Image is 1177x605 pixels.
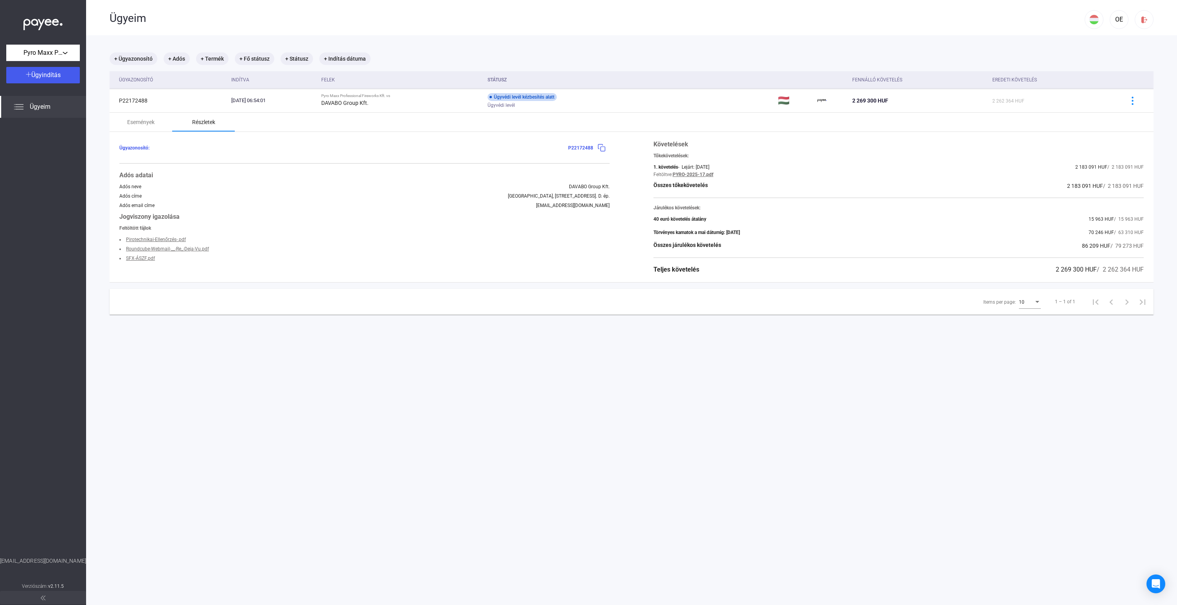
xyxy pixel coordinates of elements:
[1128,97,1137,105] img: more-blue
[127,117,155,127] div: Események
[321,75,335,85] div: Felek
[1089,15,1099,24] img: HU
[192,117,215,127] div: Részletek
[119,75,225,85] div: Ügyazonosító
[992,98,1024,104] span: 2 262 364 HUF
[568,145,593,151] span: P22172488
[6,45,80,61] button: Pyro Maxx Professional Fireworks Kft.
[30,102,50,112] span: Ügyeim
[1107,164,1144,170] span: / 2 183 091 HUF
[1067,183,1103,189] span: 2 183 091 HUF
[110,52,157,65] mat-chip: + Ügyazonosító
[817,96,827,105] img: payee-logo
[1075,164,1107,170] span: 2 183 091 HUF
[1112,15,1126,24] div: OE
[126,256,155,261] a: SFX-ÁSZF.pdf
[1088,294,1103,310] button: First page
[1097,266,1144,273] span: / 2 262 364 HUF
[23,48,63,58] span: Pyro Maxx Professional Fireworks Kft.
[653,172,673,177] div: Feltöltve:
[653,230,740,235] div: Törvényes kamatok a mai dátumig: [DATE]
[1135,10,1154,29] button: logout-red
[983,297,1016,307] div: Items per page:
[14,102,23,112] img: list.svg
[484,71,774,89] th: Státusz
[852,75,986,85] div: Fennálló követelés
[1135,294,1150,310] button: Last page
[992,75,1037,85] div: Eredeti követelés
[26,72,31,77] img: plus-white.svg
[653,216,706,222] div: 40 euró követelés átalány
[6,67,80,83] button: Ügyindítás
[775,89,815,112] td: 🇭🇺
[597,144,606,152] img: copy-blue
[852,97,888,104] span: 2 269 300 HUF
[488,93,557,101] div: Ügyvédi levél kézbesítés alatt
[119,75,153,85] div: Ügyazonosító
[1114,216,1144,222] span: / 15 963 HUF
[653,140,1144,149] div: Követelések
[1146,574,1165,593] div: Open Intercom Messenger
[593,140,610,156] button: copy-blue
[678,164,709,170] div: - Lejárt: [DATE]
[321,75,481,85] div: Felek
[119,212,610,221] div: Jogviszony igazolása
[231,75,249,85] div: Indítva
[31,71,61,79] span: Ügyindítás
[48,583,64,589] strong: v2.11.5
[569,184,610,189] div: DAVABO Group Kft.
[126,246,209,252] a: Roundcube-Webmail-__-Re_-Deja-Vu.pdf
[1085,10,1103,29] button: HU
[1103,183,1144,189] span: / 2 183 091 HUF
[852,75,902,85] div: Fennálló követelés
[1110,243,1144,249] span: / 79 273 HUF
[119,193,142,199] div: Adós címe
[1140,16,1148,24] img: logout-red
[1119,294,1135,310] button: Next page
[1082,243,1110,249] span: 86 209 HUF
[319,52,371,65] mat-chip: + Indítás dátuma
[653,265,699,274] div: Teljes követelés
[1055,297,1075,306] div: 1 – 1 of 1
[653,153,1144,158] div: Tőkekövetelések:
[653,181,708,191] div: Összes tőkekövetelés
[119,225,610,231] div: Feltöltött fájlok
[653,164,678,170] div: 1. követelés
[119,203,155,208] div: Adós email címe
[536,203,610,208] div: [EMAIL_ADDRESS][DOMAIN_NAME]
[231,75,315,85] div: Indítva
[231,97,315,104] div: [DATE] 06:54:01
[321,100,369,106] strong: DAVABO Group Kft.
[1114,230,1144,235] span: / 63 310 HUF
[1110,10,1128,29] button: OE
[1089,230,1114,235] span: 70 246 HUF
[110,89,228,112] td: P22172488
[1124,92,1141,109] button: more-blue
[1056,266,1097,273] span: 2 269 300 HUF
[673,172,713,177] a: PYRO-2025-17.pdf
[508,193,610,199] div: [GEOGRAPHIC_DATA], [STREET_ADDRESS]. D. ép.
[119,184,141,189] div: Adós neve
[126,237,186,242] a: Pirotechnikai-Ellenőrzés-.pdf
[321,94,481,98] div: Pyro Maxx Professional Fireworks Kft. vs
[992,75,1114,85] div: Eredeti követelés
[41,596,45,600] img: arrow-double-left-grey.svg
[1103,294,1119,310] button: Previous page
[653,205,1144,211] div: Járulékos követelések:
[1019,299,1024,305] span: 10
[1089,216,1114,222] span: 15 963 HUF
[653,241,721,250] div: Összes járulékos követelés
[281,52,313,65] mat-chip: + Státusz
[235,52,274,65] mat-chip: + Fő státusz
[196,52,229,65] mat-chip: + Termék
[119,145,149,151] span: Ügyazonosító:
[164,52,190,65] mat-chip: + Adós
[23,14,63,31] img: white-payee-white-dot.svg
[110,12,1085,25] div: Ügyeim
[1019,297,1041,306] mat-select: Items per page:
[488,101,515,110] span: Ügyvédi levél
[119,171,610,180] div: Adós adatai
